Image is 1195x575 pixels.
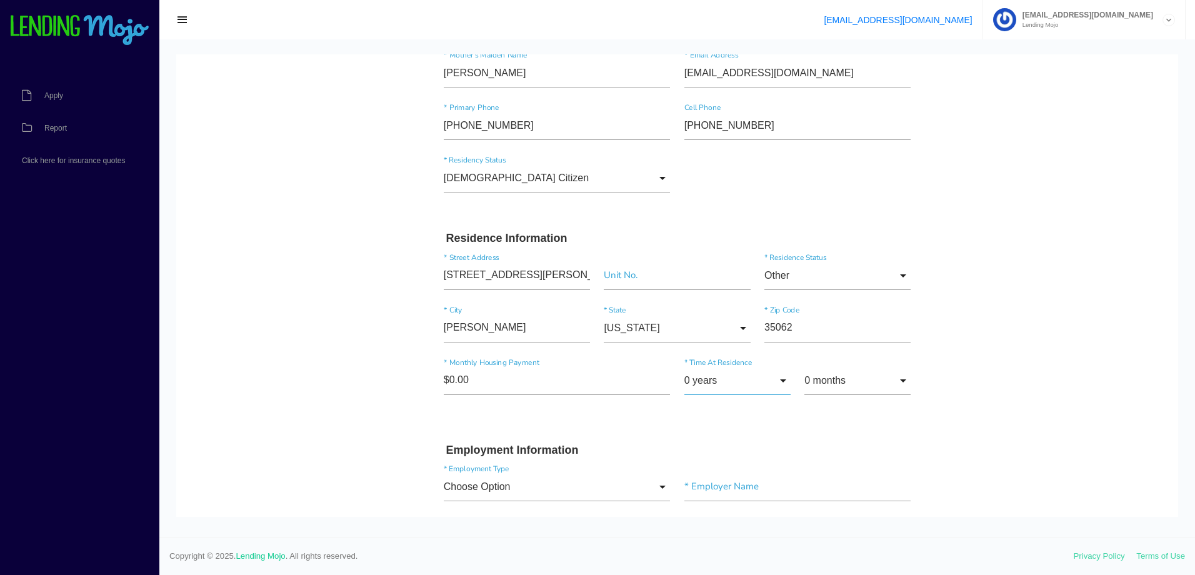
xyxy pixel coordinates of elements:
a: Lending Mojo [236,551,286,561]
span: Copyright © 2025. . All rights reserved. [169,550,1074,562]
span: Click here for insurance quotes [22,157,125,164]
img: Profile image [993,8,1016,31]
h3: Residence Information [270,177,732,191]
a: Terms of Use [1136,551,1185,561]
a: [EMAIL_ADDRESS][DOMAIN_NAME] [824,15,972,25]
span: [EMAIL_ADDRESS][DOMAIN_NAME] [1016,11,1153,19]
span: Apply [44,92,63,99]
a: Privacy Policy [1074,551,1125,561]
small: Lending Mojo [1016,22,1153,28]
h3: Employment Information [270,389,732,403]
span: Report [44,124,67,132]
img: logo-small.png [9,15,150,46]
